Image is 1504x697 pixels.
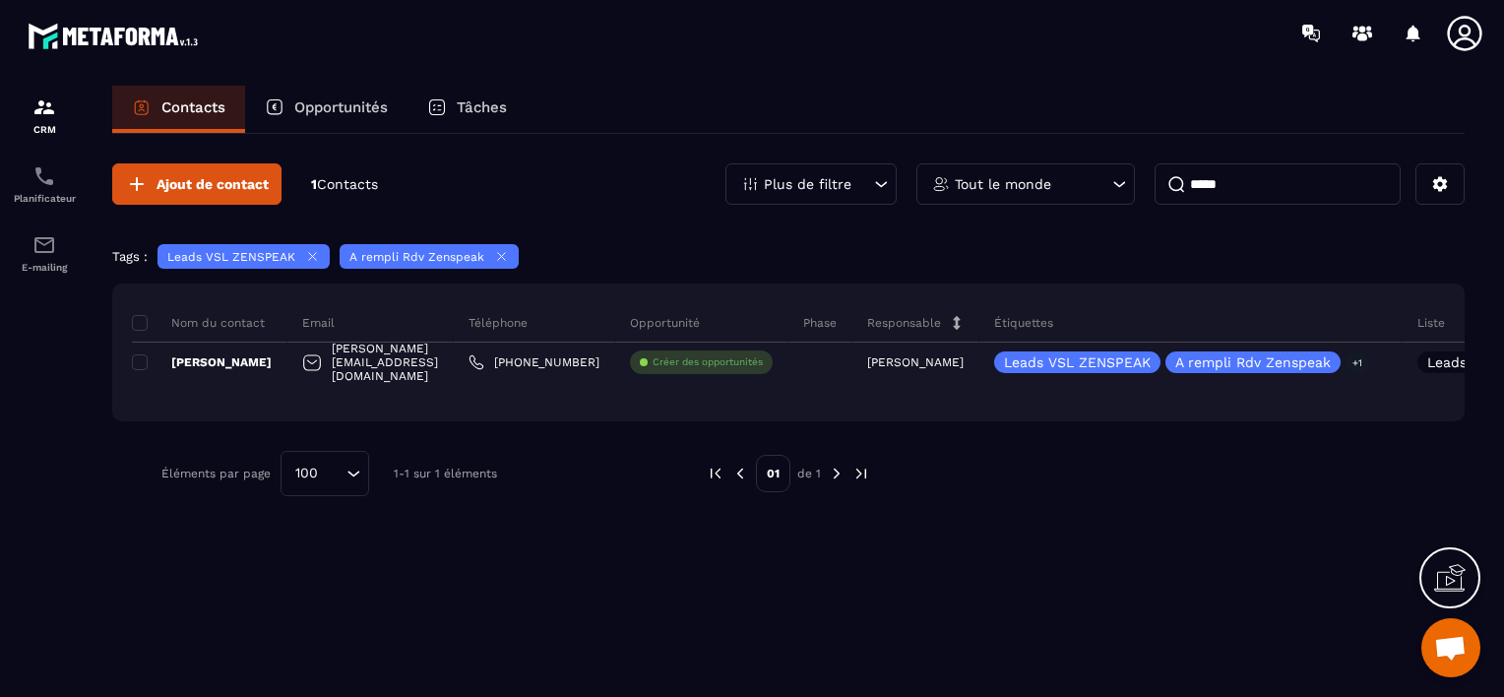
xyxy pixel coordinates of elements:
[311,175,378,194] p: 1
[5,150,84,219] a: schedulerschedulerPlanificateur
[281,451,369,496] div: Search for option
[5,219,84,287] a: emailemailE-mailing
[245,86,407,133] a: Opportunités
[756,455,790,492] p: 01
[167,250,295,264] p: Leads VSL ZENSPEAK
[112,249,148,264] p: Tags :
[32,95,56,119] img: formation
[157,174,269,194] span: Ajout de contact
[955,177,1051,191] p: Tout le monde
[407,86,527,133] a: Tâches
[349,250,484,264] p: A rempli Rdv Zenspeak
[469,354,599,370] a: [PHONE_NUMBER]
[764,177,851,191] p: Plus de filtre
[302,315,335,331] p: Email
[803,315,837,331] p: Phase
[469,315,528,331] p: Téléphone
[161,467,271,480] p: Éléments par page
[132,315,265,331] p: Nom du contact
[1417,315,1445,331] p: Liste
[797,466,821,481] p: de 1
[867,355,964,369] p: [PERSON_NAME]
[852,465,870,482] img: next
[994,315,1053,331] p: Étiquettes
[828,465,846,482] img: next
[5,193,84,204] p: Planificateur
[317,176,378,192] span: Contacts
[731,465,749,482] img: prev
[294,98,388,116] p: Opportunités
[707,465,724,482] img: prev
[32,164,56,188] img: scheduler
[1346,352,1369,373] p: +1
[653,355,763,369] p: Créer des opportunités
[5,124,84,135] p: CRM
[112,86,245,133] a: Contacts
[1175,355,1331,369] p: A rempli Rdv Zenspeak
[161,98,225,116] p: Contacts
[5,81,84,150] a: formationformationCRM
[457,98,507,116] p: Tâches
[5,262,84,273] p: E-mailing
[288,463,325,484] span: 100
[112,163,282,205] button: Ajout de contact
[28,18,205,54] img: logo
[1421,618,1480,677] div: Ouvrir le chat
[132,354,272,370] p: [PERSON_NAME]
[867,315,941,331] p: Responsable
[325,463,342,484] input: Search for option
[394,467,497,480] p: 1-1 sur 1 éléments
[630,315,700,331] p: Opportunité
[32,233,56,257] img: email
[1004,355,1151,369] p: Leads VSL ZENSPEAK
